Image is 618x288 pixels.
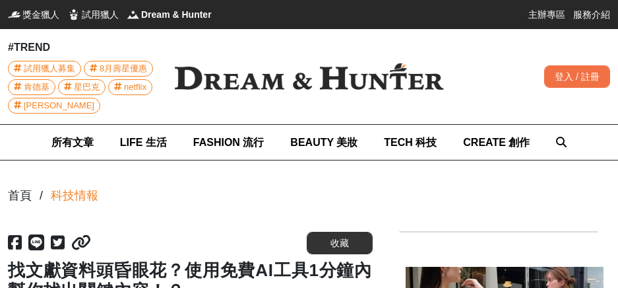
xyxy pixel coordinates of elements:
a: netflix [108,79,152,95]
span: 肯德基 [24,80,49,94]
a: [PERSON_NAME] [8,98,100,114]
span: [PERSON_NAME] [24,98,94,113]
a: Dream & HunterDream & Hunter [127,8,212,21]
a: 肯德基 [8,79,55,95]
span: TECH 科技 [384,137,437,148]
span: BEAUTY 美妝 [290,137,357,148]
span: 獎金獵人 [22,8,59,21]
span: LIFE 生活 [120,137,167,148]
a: 8月壽星優惠 [84,61,153,77]
span: CREATE 創作 [463,137,530,148]
img: 試用獵人 [67,8,80,21]
a: 獎金獵人獎金獵人 [8,8,59,21]
a: CREATE 創作 [463,125,530,160]
a: 試用獵人試用獵人 [67,8,119,21]
div: 首頁 [8,187,32,205]
a: FASHION 流行 [193,125,264,160]
a: BEAUTY 美妝 [290,125,357,160]
div: #TREND [8,40,158,55]
span: 8月壽星優惠 [100,61,147,76]
a: 科技情報 [51,187,98,205]
img: Dream & Hunter [158,47,460,106]
div: / [40,187,43,205]
a: 主辦專區 [528,8,565,21]
a: 試用獵人募集 [8,61,81,77]
span: 星巴克 [74,80,100,94]
span: FASHION 流行 [193,137,264,148]
a: TECH 科技 [384,125,437,160]
img: 獎金獵人 [8,8,21,21]
a: LIFE 生活 [120,125,167,160]
div: 登入 / 註冊 [544,65,610,88]
span: 所有文章 [51,137,94,148]
span: Dream & Hunter [141,8,212,21]
a: 所有文章 [51,125,94,160]
button: 收藏 [307,232,373,254]
span: 試用獵人募集 [24,61,75,76]
span: netflix [124,80,146,94]
img: Dream & Hunter [127,8,140,21]
a: 星巴克 [58,79,106,95]
a: 服務介紹 [573,8,610,21]
span: 試用獵人 [82,8,119,21]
